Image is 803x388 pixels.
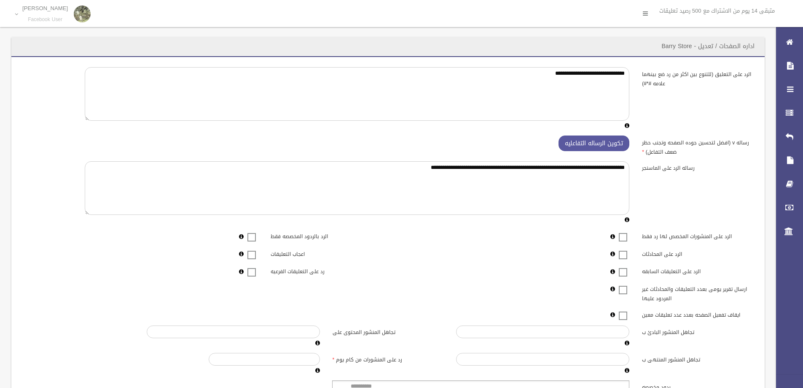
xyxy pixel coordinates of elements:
label: رد على المنشورات من كام يوم [326,353,450,365]
label: الرد بالردود المخصصه فقط [264,230,388,241]
label: الرد على التعليق (للتنوع بين اكثر من رد ضع بينهما علامه #*#) [636,67,760,88]
label: ارسال تقرير يومى بعدد التعليقات والمحادثات غير المردود عليها [636,282,760,303]
label: رساله الرد على الماسنجر [636,161,760,173]
label: رد على التعليقات الفرعيه [264,265,388,277]
button: تكوين الرساله التفاعليه [559,136,629,151]
label: اعجاب التعليقات [264,247,388,259]
p: [PERSON_NAME] [22,5,68,11]
label: تجاهل المنشور البادئ ب [636,326,760,337]
label: رساله v (افضل لتحسين جوده الصفحه وتجنب حظر ضعف التفاعل) [636,136,760,157]
label: الرد على المحادثات [636,247,760,259]
label: ايقاف تفعيل الصفحه بعدد عدد تعليقات معين [636,308,760,320]
small: Facebook User [22,16,68,23]
header: اداره الصفحات / تعديل - Barry Store [652,38,765,54]
label: الرد على التعليقات السابقه [636,265,760,277]
label: تجاهل المنشور المحتوى على [326,326,450,337]
label: تجاهل المنشور المنتهى ب [636,353,760,365]
label: الرد على المنشورات المخصص لها رد فقط [636,230,760,241]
